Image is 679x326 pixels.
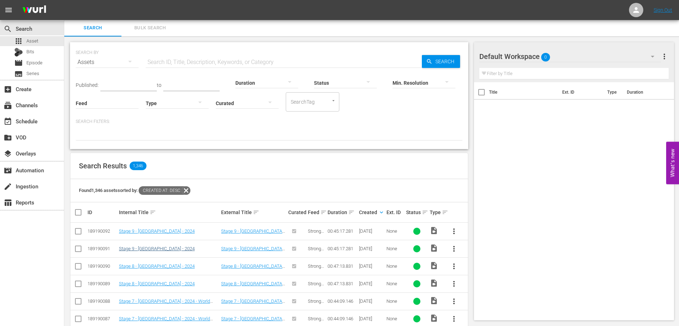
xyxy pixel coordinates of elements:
[76,52,139,72] div: Assets
[603,82,623,102] th: Type
[88,316,117,321] div: 189190087
[79,162,127,170] span: Search Results
[378,209,385,216] span: keyboard_arrow_down
[660,52,669,61] span: more_vert
[430,244,438,252] span: Video
[330,97,337,104] button: Open
[445,223,463,240] button: more_vert
[660,48,669,65] button: more_vert
[430,226,438,235] span: Video
[221,281,286,292] a: Stage 8 - [GEOGRAPHIC_DATA] - 2024
[450,262,458,271] span: more_vert
[479,46,661,66] div: Default Workspace
[445,240,463,257] button: more_vert
[359,316,384,321] div: [DATE]
[450,280,458,288] span: more_vert
[26,59,43,66] span: Episode
[386,246,404,251] div: None
[450,315,458,323] span: more_vert
[4,133,12,142] span: VOD
[221,208,286,217] div: External Title
[558,82,603,102] th: Ext. ID
[308,228,325,255] span: Strongman Champions League
[348,209,355,216] span: sort
[119,298,213,309] a: Stage 7 - [GEOGRAPHIC_DATA] - 2024 - World record breakers
[221,228,286,239] a: Stage 9 - [GEOGRAPHIC_DATA] - 2024
[422,209,428,216] span: sort
[4,85,12,94] span: Create
[76,119,463,125] p: Search Filters:
[328,263,357,269] div: 00:47:13.831
[139,186,182,195] span: Created At: desc
[119,281,195,286] a: Stage 8 - [GEOGRAPHIC_DATA] - 2024
[359,298,384,304] div: [DATE]
[359,263,384,269] div: [DATE]
[253,209,259,216] span: sort
[221,298,286,309] a: Stage 7 - [GEOGRAPHIC_DATA] - 2024 - World record breakers
[442,209,448,216] span: sort
[119,208,219,217] div: Internal Title
[433,55,460,68] span: Search
[422,55,460,68] button: Search
[359,208,384,217] div: Created
[14,59,23,67] span: Episode
[4,25,12,33] span: Search
[328,246,357,251] div: 00:45:17.281
[445,258,463,275] button: more_vert
[119,228,195,234] a: Stage 9 - [GEOGRAPHIC_DATA] - 2024
[386,209,404,215] div: Ext. ID
[430,279,438,287] span: Video
[328,281,357,286] div: 00:47:13.831
[14,37,23,45] span: Asset
[221,263,286,274] a: Stage 8 - [GEOGRAPHIC_DATA] - 2024
[4,101,12,110] span: Channels
[4,198,12,207] span: Reports
[130,162,146,170] span: 1,346
[666,142,679,184] button: Open Feedback Widget
[26,38,38,45] span: Asset
[26,70,39,77] span: Series
[88,298,117,304] div: 189190088
[328,298,357,304] div: 00:44:09.146
[119,263,195,269] a: Stage 8 - [GEOGRAPHIC_DATA] - 2024
[445,275,463,292] button: more_vert
[308,208,325,217] div: Feed
[386,298,404,304] div: None
[88,209,117,215] div: ID
[430,208,443,217] div: Type
[489,82,558,102] th: Title
[76,82,99,88] span: Published:
[79,188,190,193] span: Found 1,346 assets sorted by:
[88,281,117,286] div: 189190089
[450,297,458,306] span: more_vert
[386,263,404,269] div: None
[4,149,12,158] span: Overlays
[430,314,438,322] span: Video
[88,246,117,251] div: 189190091
[26,48,34,55] span: Bits
[126,24,174,32] span: Bulk Search
[4,6,13,14] span: menu
[386,228,404,234] div: None
[221,246,286,257] a: Stage 9 - [GEOGRAPHIC_DATA] - 2024
[623,82,665,102] th: Duration
[450,244,458,253] span: more_vert
[406,208,428,217] div: Status
[88,228,117,234] div: 189190092
[14,48,23,56] div: Bits
[150,209,156,216] span: sort
[359,246,384,251] div: [DATE]
[654,7,672,13] a: Sign Out
[308,263,325,290] span: Strongman Champions League
[328,228,357,234] div: 00:45:17.281
[386,316,404,321] div: None
[4,166,12,175] span: Automation
[69,24,117,32] span: Search
[308,246,325,273] span: Strongman Champions League
[328,208,357,217] div: Duration
[359,228,384,234] div: [DATE]
[328,316,357,321] div: 00:44:09.146
[320,209,327,216] span: sort
[430,296,438,305] span: Video
[450,227,458,236] span: more_vert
